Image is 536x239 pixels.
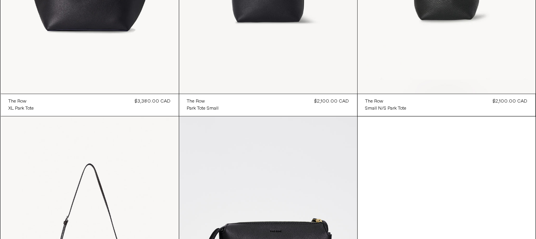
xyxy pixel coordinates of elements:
div: $2,100.00 CAD [493,98,528,105]
a: The Row [365,98,407,105]
div: The Row [365,98,384,105]
a: The Row [9,98,34,105]
div: $2,100.00 CAD [315,98,349,105]
a: Small N/S Park Tote [365,105,407,112]
a: The Row [187,98,219,105]
div: $3,380.00 CAD [135,98,171,105]
a: XL Park Tote [9,105,34,112]
div: The Row [187,98,205,105]
a: Park Tote Small [187,105,219,112]
div: The Row [9,98,27,105]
